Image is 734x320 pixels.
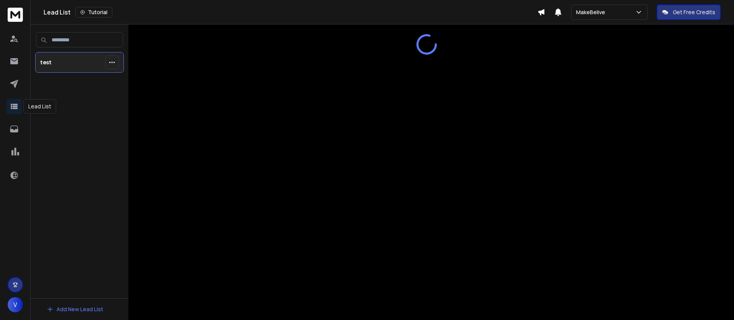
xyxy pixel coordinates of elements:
[75,7,112,18] button: Tutorial
[657,5,721,20] button: Get Free Credits
[44,7,538,18] div: Lead List
[8,297,23,312] button: V
[41,302,109,317] button: Add New Lead List
[673,8,715,16] p: Get Free Credits
[23,99,56,114] div: Lead List
[576,8,608,16] p: MakeBelive
[40,59,52,66] p: test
